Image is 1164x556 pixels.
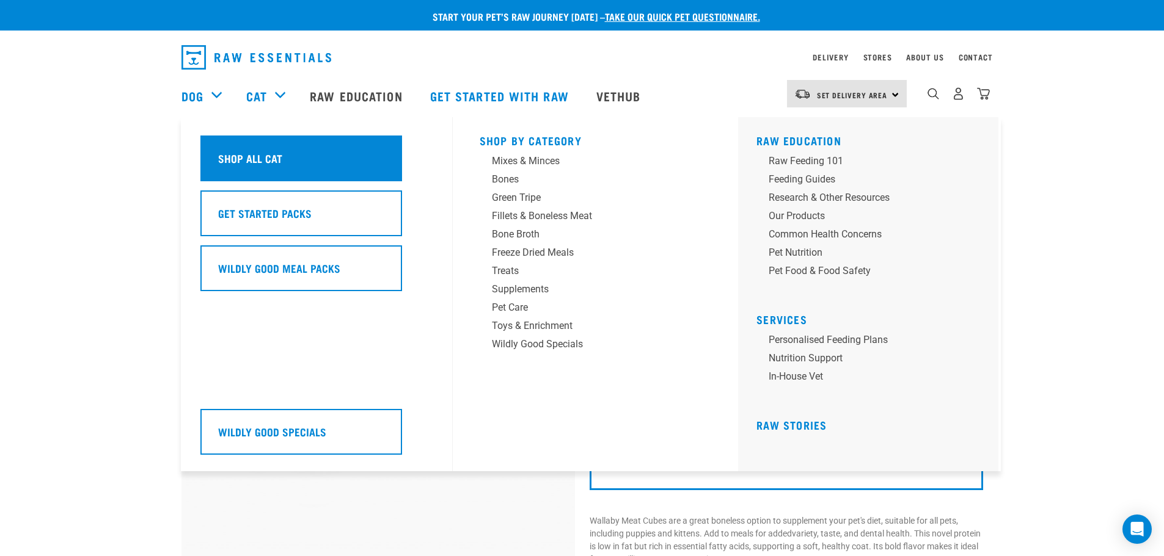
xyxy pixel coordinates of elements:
[480,337,712,355] a: Wildly Good Specials
[492,264,683,278] div: Treats
[480,300,712,319] a: Pet Care
[863,55,892,59] a: Stores
[769,154,959,168] div: Raw Feeding 101
[492,190,683,205] div: Green Tripe
[756,154,989,172] a: Raw Feeding 101
[492,319,683,333] div: Toys & Enrichment
[756,172,989,190] a: Feeding Guides
[605,13,760,19] a: take our quick pet questionnaire.
[200,190,433,245] a: Get Started Packs
[584,71,656,120] a: Vethub
[756,245,989,264] a: Pet Nutrition
[769,245,959,260] div: Pet Nutrition
[492,282,683,297] div: Supplements
[480,190,712,209] a: Green Tripe
[200,135,433,190] a: Shop All Cat
[959,55,993,59] a: Contact
[756,422,827,428] a: Raw Stories
[480,172,712,190] a: Bones
[218,205,312,221] h5: Get Started Packs
[480,134,712,144] h5: Shop By Category
[906,55,943,59] a: About Us
[769,209,959,223] div: Our Products
[794,88,811,99] img: van-moving.png
[977,87,990,100] img: home-icon@2x.png
[200,245,433,300] a: Wildly Good Meal Packs
[480,227,712,245] a: Bone Broth
[246,87,267,105] a: Cat
[492,227,683,242] div: Bone Broth
[756,264,989,282] a: Pet Food & Food Safety
[492,300,683,315] div: Pet Care
[480,154,712,172] a: Mixes & Minces
[298,71,417,120] a: Raw Education
[756,209,989,227] a: Our Products
[928,88,939,99] img: home-icon-1@2x.png
[756,313,989,323] h5: Services
[756,137,841,143] a: Raw Education
[492,245,683,260] div: Freeze Dried Meals
[492,209,683,223] div: Fillets & Boneless Meat
[418,71,584,120] a: Get started with Raw
[769,264,959,278] div: Pet Food & Food Safety
[817,93,888,97] span: Set Delivery Area
[756,351,989,369] a: Nutrition Support
[1122,514,1152,544] div: Open Intercom Messenger
[769,172,959,187] div: Feeding Guides
[218,150,282,166] h5: Shop All Cat
[952,87,965,100] img: user.png
[480,209,712,227] a: Fillets & Boneless Meat
[492,154,683,168] div: Mixes & Minces
[756,190,989,209] a: Research & Other Resources
[492,337,683,352] div: Wildly Good Specials
[756,227,989,245] a: Common Health Concerns
[218,424,326,439] h5: Wildly Good Specials
[200,409,433,464] a: Wildly Good Specials
[756,369,989,388] a: In-house vet
[480,319,712,337] a: Toys & Enrichment
[181,87,203,105] a: Dog
[769,190,959,205] div: Research & Other Resources
[480,245,712,264] a: Freeze Dried Meals
[480,282,712,300] a: Supplements
[492,172,683,187] div: Bones
[172,40,993,74] nav: dropdown navigation
[218,260,340,276] h5: Wildly Good Meal Packs
[756,333,989,351] a: Personalised Feeding Plans
[769,227,959,242] div: Common Health Concerns
[181,45,331,70] img: Raw Essentials Logo
[813,55,848,59] a: Delivery
[480,264,712,282] a: Treats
